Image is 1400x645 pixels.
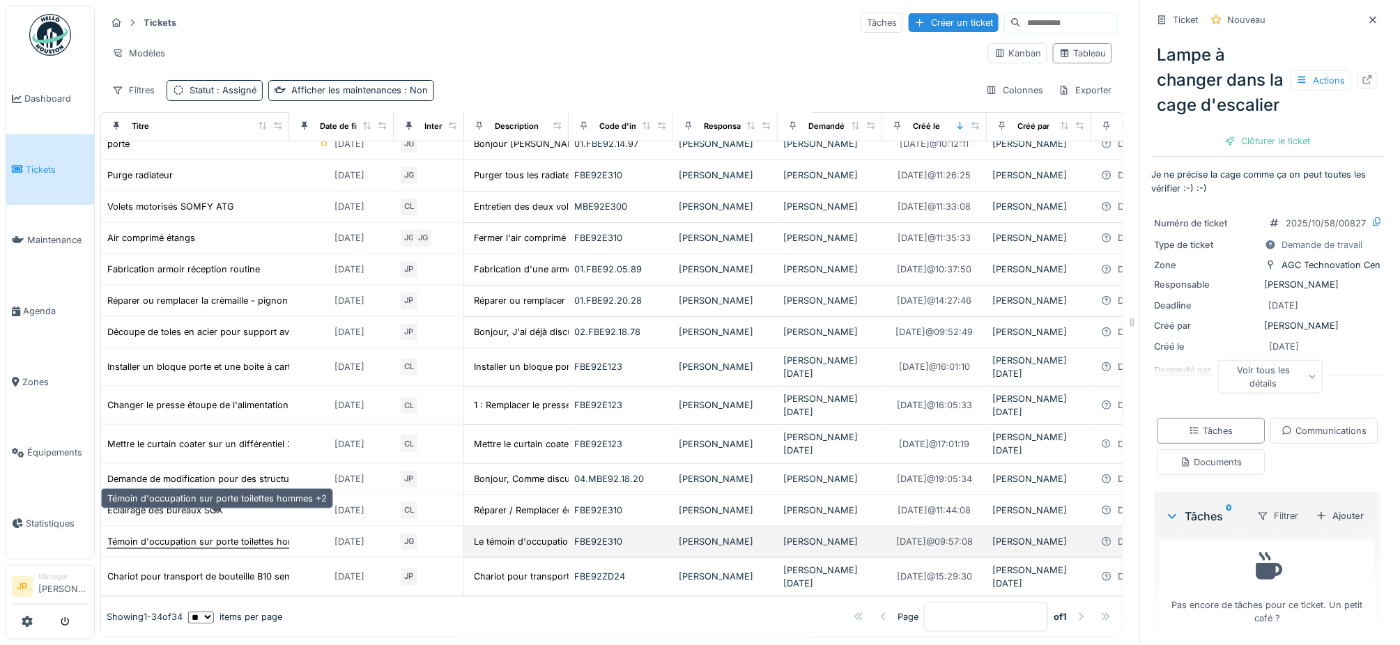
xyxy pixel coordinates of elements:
div: Pas encore de tâches pour ce ticket. Un petit café ? [1169,547,1366,625]
div: Changer le presse étoupe de l'alimentation du nouveau curtain coater + installation d'un chemin d... [107,398,741,412]
div: [PERSON_NAME] [992,535,1086,548]
div: Kanban [994,47,1041,60]
div: [PERSON_NAME] [679,200,772,213]
div: Tâches [1165,508,1245,524]
div: FBE92E310 [574,535,668,548]
div: Zone [1154,258,1259,272]
div: Demande de travail [1118,437,1199,451]
div: [DATE] [335,169,365,182]
div: Air comprimé étangs [107,231,195,244]
li: JR [12,576,33,597]
div: Mettre le curtain coater sur un différentiel 30... [474,437,673,451]
div: [PERSON_NAME] [783,535,877,548]
div: [DATE] @ 15:29:30 [897,570,972,583]
div: FBE92E123 [574,437,668,451]
div: [PERSON_NAME][DATE] [992,392,1086,419]
div: porte [107,137,130,150]
div: [PERSON_NAME] [679,398,772,412]
div: [DATE] [335,263,365,276]
div: 02.FBE92.18.78 [574,325,668,339]
span: Statistiques [26,517,89,530]
div: [PERSON_NAME] [679,294,772,307]
div: [PERSON_NAME][DATE] [783,354,877,380]
div: Clôturer le ticket [1219,132,1316,150]
a: Équipements [6,417,94,488]
div: JG [399,134,419,154]
div: [PERSON_NAME] [679,231,772,244]
div: Demande de travail [1118,294,1199,307]
div: Créé par [1017,121,1049,132]
div: JG [399,228,419,248]
div: CL [399,396,419,415]
div: [PERSON_NAME] [679,472,772,485]
div: Eclairage des bureaux SGX [107,504,223,517]
div: Réparer / Remplacer éclairage au dessus du chem... [474,504,695,517]
a: Maintenance [6,205,94,276]
div: Demande de travail [1118,472,1199,485]
div: [PERSON_NAME] [783,231,877,244]
div: 04.MBE92.18.20 [574,472,668,485]
div: 2025/10/58/00827 [1286,217,1366,230]
div: [PERSON_NAME] [783,137,877,150]
div: [PERSON_NAME] [992,294,1086,307]
div: [PERSON_NAME] [679,263,772,276]
div: Installer un bloque porte et une boite à carte ... [474,360,673,373]
div: FBE92E123 [574,360,668,373]
div: Demande de travail [1118,231,1199,244]
div: Actions [1290,70,1351,91]
div: items per page [188,610,282,623]
div: Mettre le curtain coater sur un différentiel 30mA car utilisation d'eau/risque d'en renverser au sol [107,437,521,451]
a: Dashboard [6,63,94,134]
div: [DATE] [335,200,365,213]
div: Fabrication armoir réception routine [107,263,260,276]
div: [DATE] [335,231,365,244]
div: Voir tous les détails [1217,359,1323,393]
p: Je ne précise la cage comme ça on peut toutes les vérifier :-) :-) [1151,168,1383,194]
div: Le témoin d'occupation (rouge / vert) sur la to... [474,535,679,548]
div: Type de ticket [1154,238,1259,251]
div: [PERSON_NAME][DATE] [992,564,1086,590]
div: Demande de travail [1118,169,1199,182]
div: Bonjour [PERSON_NAME], [PERSON_NAME]-tu faire régler l'a... [474,137,747,150]
div: MBE92E300 [574,200,668,213]
div: Date de fin prévue [320,121,390,132]
div: [DATE] @ 11:35:33 [898,231,971,244]
div: [PERSON_NAME] [679,535,772,548]
div: Intervenant [424,121,468,132]
span: Dashboard [24,92,89,105]
div: [DATE] [335,325,365,339]
a: Tickets [6,134,94,205]
div: CL [399,434,419,453]
div: Entretien des deux volets garage SOMFY [474,200,649,213]
div: 01.FBE92.20.28 [574,294,668,307]
div: [DATE] @ 19:05:34 [897,472,972,485]
div: Lampe à changer dans la cage d'escalier [1151,37,1383,123]
div: Modèles [106,43,171,63]
div: Nouveau [1227,13,1266,26]
div: Responsable [1154,278,1259,291]
div: Chariot pour transport de bouteille B10 semblable à celle d'AGC Chemicals [107,570,422,583]
div: [DATE] [335,472,365,485]
div: [DATE] @ 14:27:46 [898,294,972,307]
div: [PERSON_NAME] [1154,278,1380,291]
div: Volets motorisés SOMFY ATG [107,200,234,213]
div: Découpe de toles en acier pour support avec aimant (10 pcs x 1200 x 100 x 2 mm) [107,325,458,339]
div: Demande de travail [1118,398,1199,412]
div: Demande de travail [1282,238,1362,251]
img: Badge_color-CXgf-gQk.svg [29,14,71,56]
div: [PERSON_NAME] [679,437,772,451]
div: Code d'imputation [599,121,670,132]
div: Deadline [1154,299,1259,312]
div: [PERSON_NAME] [679,325,772,339]
div: FBE92E310 [574,504,668,517]
div: Purge radiateur [107,169,173,182]
div: JG [399,166,419,185]
a: Statistiques [6,488,94,559]
li: [PERSON_NAME] [38,571,89,601]
div: Demande de travail [1118,325,1199,339]
div: [DATE] @ 11:26:25 [898,169,971,182]
div: Fermer l'air comprimé et appoint d'eau pour les... [474,231,684,244]
div: [DATE] [335,535,365,548]
div: [PERSON_NAME] [783,294,877,307]
div: Réparer ou remplacer la crèmaille - pignon (mic... [474,294,684,307]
